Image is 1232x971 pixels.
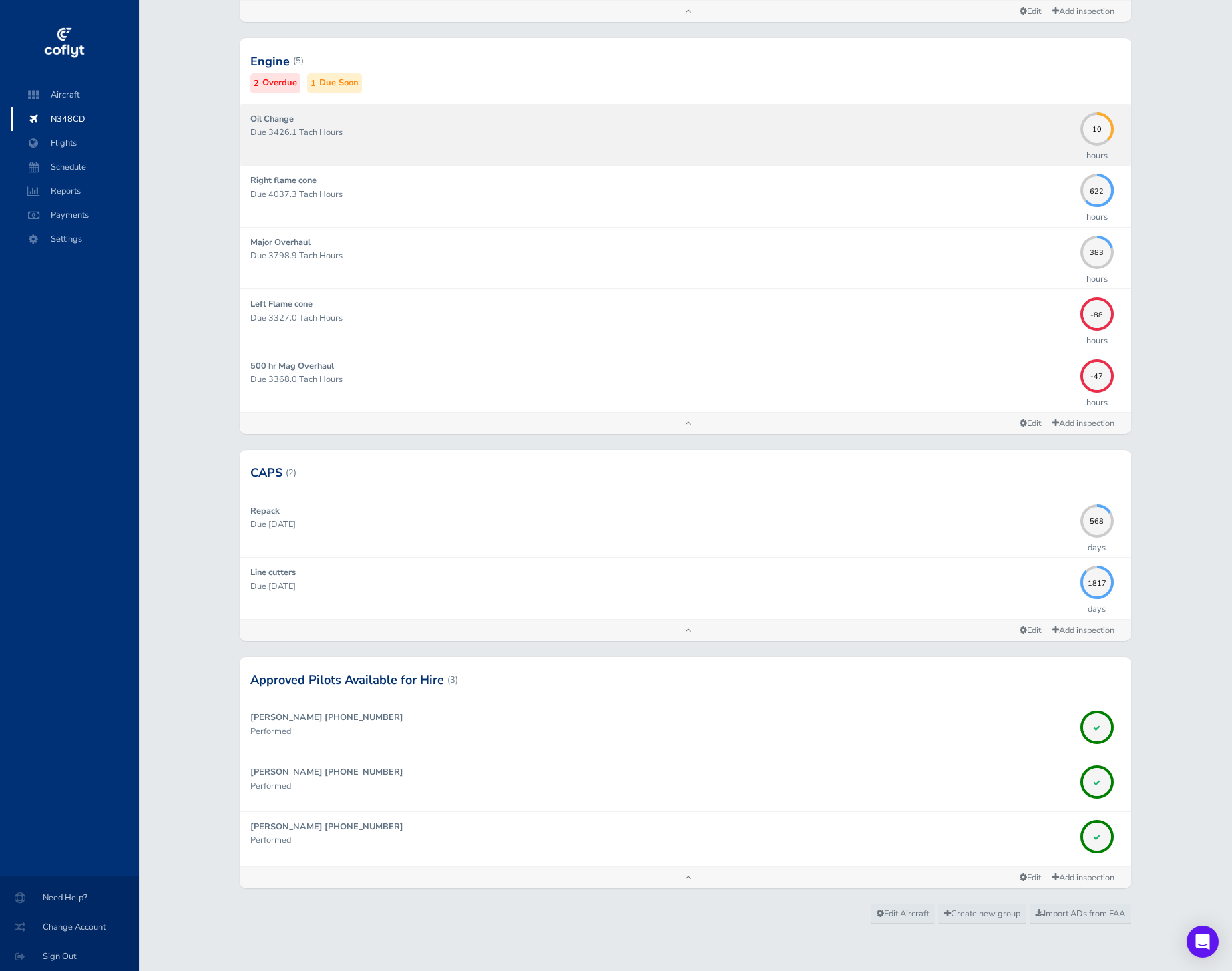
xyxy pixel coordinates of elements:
[1086,396,1108,409] p: hours
[1088,602,1106,616] p: days
[1046,2,1120,21] a: Add inspection
[240,351,1131,412] a: 500 hr Mag Overhaul Due 3368.0 Tach Hours -47hours
[24,227,126,251] span: Settings
[1046,868,1120,888] a: Add inspection
[1014,869,1046,887] a: Edit
[1080,185,1114,192] span: 622
[319,76,359,90] small: Due Soon
[16,886,123,910] span: Need Help?
[250,311,1073,325] p: Due 3327.0 Tach Hours
[250,249,1073,262] p: Due 3798.9 Tach Hours
[42,23,86,63] img: coflyt logo
[1080,309,1114,316] span: -88
[240,289,1131,350] a: Left Flame cone Due 3327.0 Tach Hours -88hours
[250,126,1073,139] p: Due 3426.1 Tach Hours
[1080,124,1114,131] span: 10
[250,580,1073,593] p: Due [DATE]
[250,113,294,125] strong: Oil Change
[24,155,126,179] span: Schedule
[1020,871,1041,884] span: Edit
[250,174,317,186] strong: Right flame cone
[16,944,123,968] span: Sign Out
[24,179,126,203] span: Reports
[240,812,1131,866] a: [PERSON_NAME] [PHONE_NUMBER] Performed
[1020,624,1041,636] span: Edit
[1046,414,1120,433] a: Add inspection
[262,76,297,90] small: Overdue
[877,908,929,920] span: Edit Aircraft
[250,833,1073,847] p: Performed
[1080,247,1114,254] span: 383
[1088,541,1106,554] p: days
[250,821,403,833] strong: [PERSON_NAME] [PHONE_NUMBER]
[871,904,935,924] a: Edit Aircraft
[240,757,1131,811] a: [PERSON_NAME] [PHONE_NUMBER] Performed
[250,779,1073,793] p: Performed
[250,711,403,723] strong: [PERSON_NAME] [PHONE_NUMBER]
[240,558,1131,618] a: Line cutters Due [DATE] 1817days
[938,904,1026,924] a: Create new group
[1080,577,1114,584] span: 1817
[1036,908,1125,920] span: Import ADs from FAA
[24,83,126,107] span: Aircraft
[250,236,311,248] strong: Major Overhaul
[250,766,403,778] strong: [PERSON_NAME] [PHONE_NUMBER]
[1187,926,1219,958] div: Open Intercom Messenger
[1014,415,1046,433] a: Edit
[250,518,1073,531] p: Due [DATE]
[1086,149,1108,162] p: hours
[1014,622,1046,640] a: Edit
[240,703,1131,757] a: [PERSON_NAME] [PHONE_NUMBER] Performed
[250,360,334,372] strong: 500 hr Mag Overhaul
[250,373,1073,386] p: Due 3368.0 Tach Hours
[240,228,1131,288] a: Major Overhaul Due 3798.9 Tach Hours 383hours
[240,496,1131,557] a: Repack Due [DATE] 568days
[1080,516,1114,523] span: 568
[1030,904,1131,924] a: Import ADs from FAA
[250,188,1073,201] p: Due 4037.3 Tach Hours
[1020,417,1041,429] span: Edit
[1046,621,1120,640] a: Add inspection
[1020,5,1041,17] span: Edit
[24,131,126,155] span: Flights
[16,915,123,939] span: Change Account
[1086,272,1108,286] p: hours
[1086,210,1108,224] p: hours
[250,725,1073,738] p: Performed
[240,104,1131,165] a: Oil Change Due 3426.1 Tach Hours 10hours
[250,566,296,578] strong: Line cutters
[250,505,280,517] strong: Repack
[24,107,126,131] span: N348CD
[1080,371,1114,378] span: -47
[1086,334,1108,347] p: hours
[24,203,126,227] span: Payments
[944,908,1020,920] span: Create new group
[1014,3,1046,21] a: Edit
[250,298,313,310] strong: Left Flame cone
[240,166,1131,226] a: Right flame cone Due 4037.3 Tach Hours 622hours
